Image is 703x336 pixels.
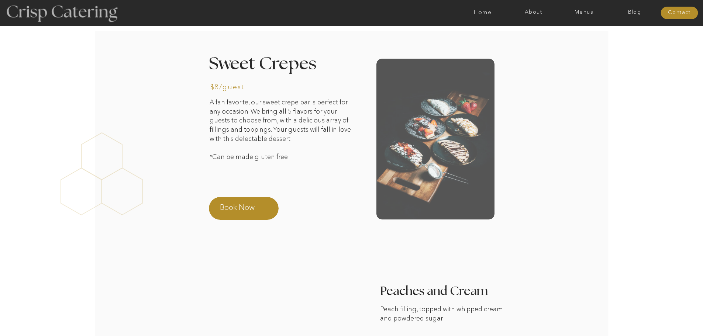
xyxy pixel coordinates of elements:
a: Book Now [220,202,285,219]
p: A fan favorite, our sweet crepe bar is perfect for any occasion. We bring all 5 flavors for your ... [210,98,355,192]
h3: Peaches and Cream [380,286,514,302]
a: Menus [559,9,609,17]
a: Contact [661,10,698,17]
a: Blog [609,9,660,17]
h2: Sweet Crepes [209,55,351,100]
a: Home [458,9,508,17]
a: About [508,9,559,17]
p: Peach filling, topped with whipped cream and powdered sugar [380,305,514,331]
h3: $8/guest [210,83,272,94]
